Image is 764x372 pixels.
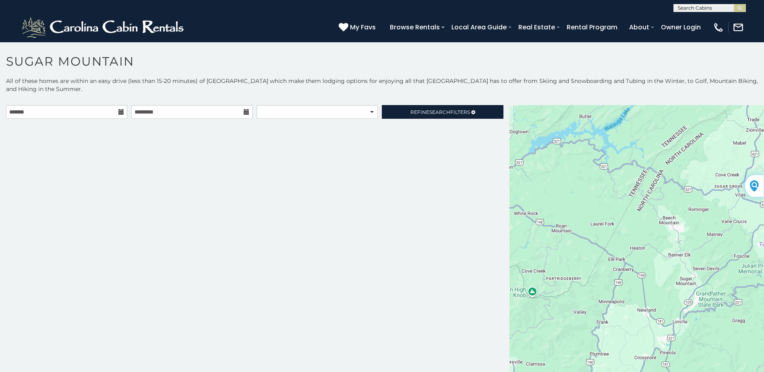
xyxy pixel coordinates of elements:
[713,22,724,33] img: phone-regular-white.png
[410,109,470,115] span: Refine Filters
[447,20,511,34] a: Local Area Guide
[563,20,621,34] a: Rental Program
[339,22,378,33] a: My Favs
[514,20,559,34] a: Real Estate
[386,20,444,34] a: Browse Rentals
[350,22,376,32] span: My Favs
[429,109,450,115] span: Search
[733,22,744,33] img: mail-regular-white.png
[382,105,503,119] a: RefineSearchFilters
[625,20,653,34] a: About
[657,20,705,34] a: Owner Login
[20,15,187,39] img: White-1-2.png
